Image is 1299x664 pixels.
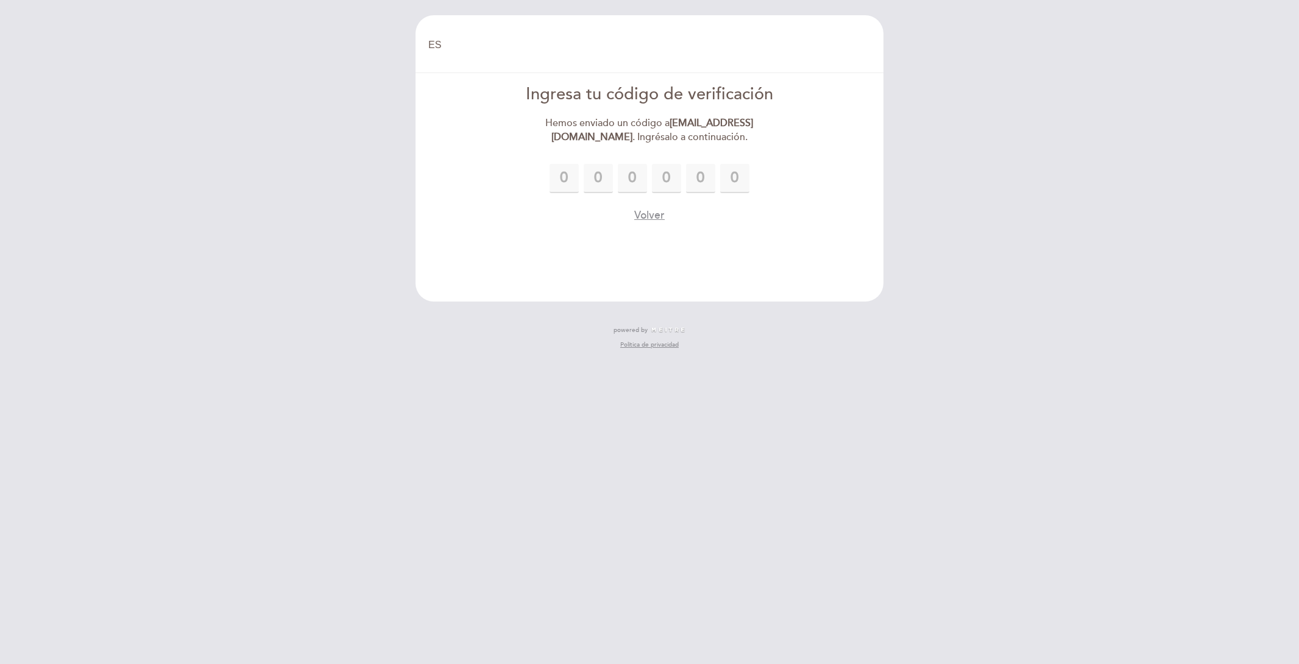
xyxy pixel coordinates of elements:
div: Hemos enviado un código a . Ingrésalo a continuación. [510,116,790,144]
button: Volver [634,208,665,223]
img: MEITRE [651,327,685,333]
input: 0 [686,164,715,193]
input: 0 [584,164,613,193]
input: 0 [550,164,579,193]
strong: [EMAIL_ADDRESS][DOMAIN_NAME] [551,117,754,143]
span: powered by [614,326,648,334]
a: powered by [614,326,685,334]
a: Política de privacidad [620,341,679,349]
input: 0 [720,164,749,193]
input: 0 [618,164,647,193]
div: Ingresa tu código de verificación [510,83,790,107]
input: 0 [652,164,681,193]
